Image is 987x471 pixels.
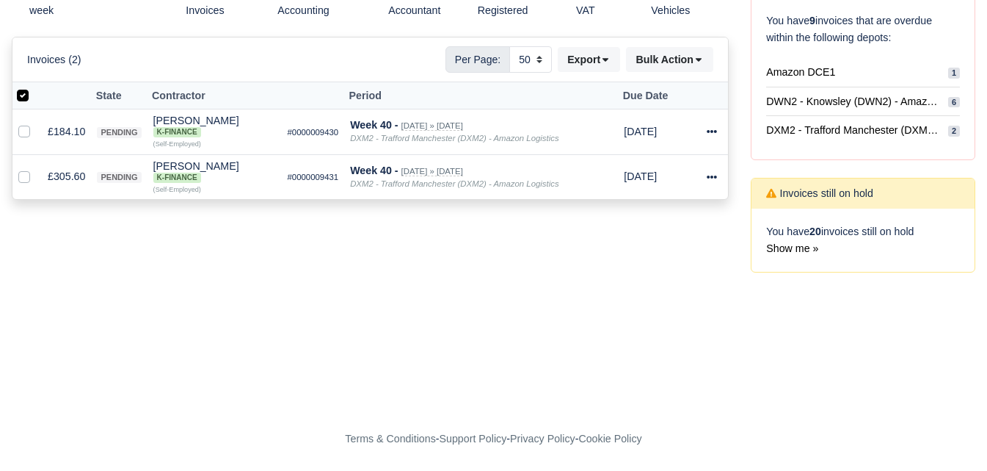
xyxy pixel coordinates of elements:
a: Terms & Conditions [345,433,435,445]
div: Export [558,47,626,72]
p: You have invoices that are overdue within the following depots: [766,12,960,46]
span: 1 [948,68,960,79]
a: Show me » [766,242,818,254]
span: pending [97,172,141,183]
iframe: Chat Widget [914,400,987,471]
td: £305.60 [42,154,91,199]
span: DWN2 - Knowsley (DWN2) - Amazon Logistics (L34 7XL) [766,93,942,110]
span: 4 days from now [624,170,657,182]
small: [DATE] » [DATE] [401,167,463,176]
span: K-Finance [153,173,201,183]
div: [PERSON_NAME] [153,115,276,137]
span: 2 [948,126,960,137]
small: #0000009431 [288,173,339,181]
div: [PERSON_NAME] [153,161,276,183]
small: (Self-Employed) [153,186,201,193]
strong: 20 [809,226,821,237]
a: Support Policy [440,433,507,445]
th: Due Date [618,82,686,109]
span: K-Finance [153,127,201,137]
h6: Invoices still on hold [766,187,873,200]
span: Per Page: [445,46,510,73]
th: Period [344,82,618,109]
i: DXM2 - Trafford Manchester (DXM2) - Amazon Logistics [350,134,558,143]
div: You have invoices still on hold [751,209,975,272]
strong: Week 40 - [350,165,398,176]
div: [PERSON_NAME] K-Finance [153,115,276,137]
a: Privacy Policy [510,433,575,445]
td: £184.10 [42,109,91,154]
th: State [91,82,147,109]
button: Bulk Action [626,47,713,72]
strong: Week 40 - [350,119,398,131]
a: Cookie Policy [578,433,641,445]
small: #0000009430 [288,128,339,137]
h6: Invoices (2) [27,54,81,66]
div: [PERSON_NAME] K-Finance [153,161,276,183]
small: (Self-Employed) [153,140,201,148]
strong: 9 [809,15,815,26]
span: Amazon DCE1 [766,64,835,81]
a: Amazon DCE1 1 [766,58,960,87]
span: pending [97,127,141,138]
a: DXM2 - Trafford Manchester (DXM2) - Amazon Logistics 2 [766,116,960,145]
i: DXM2 - Trafford Manchester (DXM2) - Amazon Logistics [350,179,558,188]
span: 4 days from now [624,126,657,137]
small: [DATE] » [DATE] [401,121,463,131]
button: Export [558,47,620,72]
th: Contractor [147,82,282,109]
span: DXM2 - Trafford Manchester (DXM2) - Amazon Logistics [766,122,942,139]
span: 6 [948,97,960,108]
a: DWN2 - Knowsley (DWN2) - Amazon Logistics (L34 7XL) 6 [766,87,960,117]
div: - - - [76,431,912,447]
